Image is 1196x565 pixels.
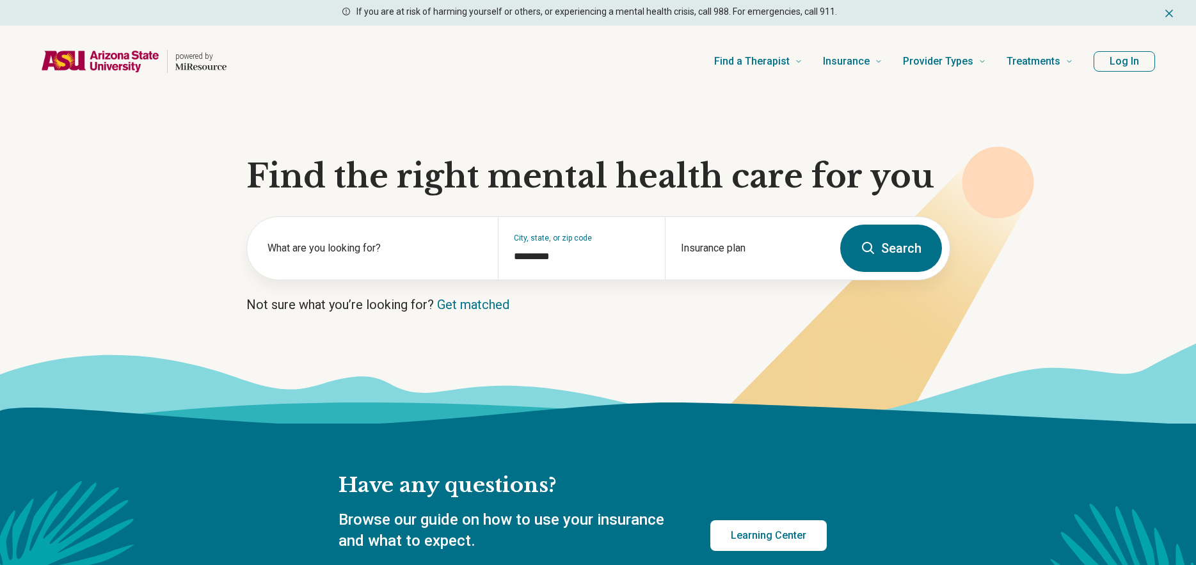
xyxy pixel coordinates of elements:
h2: Have any questions? [339,472,827,499]
span: Treatments [1007,52,1060,70]
p: If you are at risk of harming yourself or others, or experiencing a mental health crisis, call 98... [356,5,837,19]
a: Learning Center [710,520,827,551]
a: Provider Types [903,36,986,87]
button: Search [840,225,942,272]
a: Get matched [437,297,509,312]
button: Log In [1094,51,1155,72]
span: Provider Types [903,52,973,70]
label: What are you looking for? [267,241,482,256]
h1: Find the right mental health care for you [246,157,950,196]
p: Browse our guide on how to use your insurance and what to expect. [339,509,680,552]
a: Treatments [1007,36,1073,87]
p: Not sure what you’re looking for? [246,296,950,314]
button: Dismiss [1163,5,1176,20]
a: Find a Therapist [714,36,802,87]
a: Insurance [823,36,882,87]
a: Home page [41,41,227,82]
span: Find a Therapist [714,52,790,70]
span: Insurance [823,52,870,70]
p: powered by [175,51,227,61]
